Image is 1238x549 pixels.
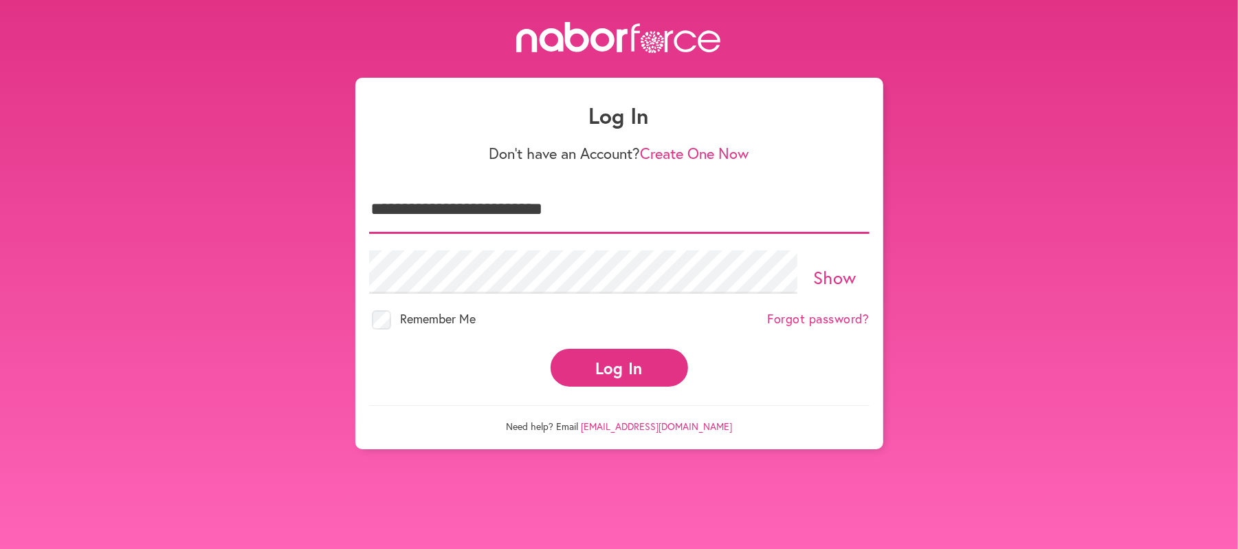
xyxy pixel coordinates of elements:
[768,312,870,327] a: Forgot password?
[401,310,476,327] span: Remember Me
[551,349,688,387] button: Log In
[641,143,749,163] a: Create One Now
[369,405,870,433] p: Need help? Email
[369,103,870,129] h1: Log In
[581,420,732,433] a: [EMAIL_ADDRESS][DOMAIN_NAME]
[813,266,856,289] a: Show
[369,144,870,162] p: Don't have an Account?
